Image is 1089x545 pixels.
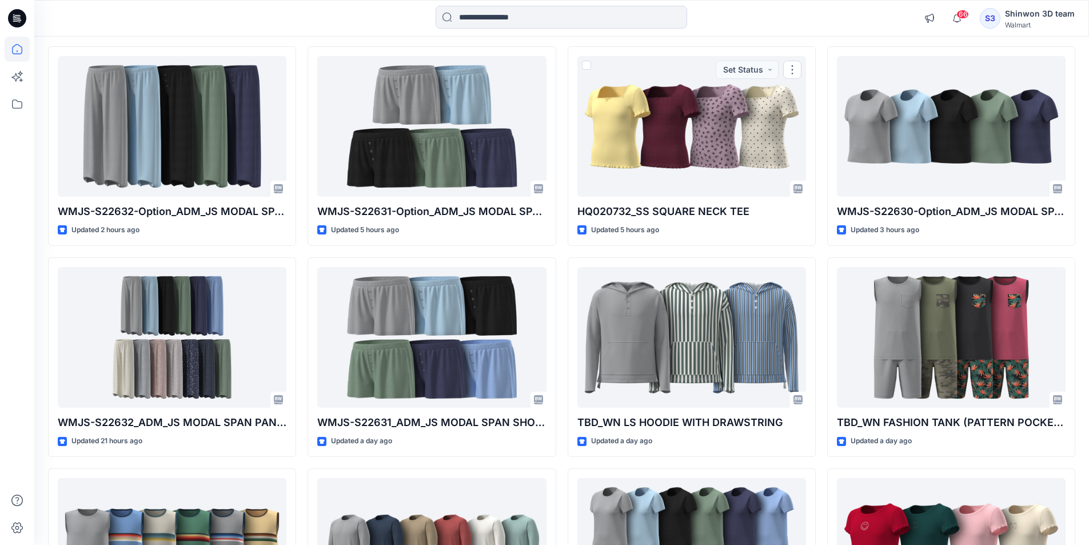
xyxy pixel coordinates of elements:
[851,435,912,447] p: Updated a day ago
[837,415,1066,431] p: TBD_WN FASHION TANK (PATTERN POCKET CONTR BINDING)
[851,224,919,236] p: Updated 3 hours ago
[317,415,546,431] p: WMJS-S22631_ADM_JS MODAL SPAN SHORTS
[71,224,139,236] p: Updated 2 hours ago
[591,224,659,236] p: Updated 5 hours ago
[837,56,1066,197] a: WMJS-S22630-Option_ADM_JS MODAL SPAN SS TEE
[331,224,399,236] p: Updated 5 hours ago
[1005,21,1075,29] div: Walmart
[577,56,806,197] a: HQ020732_SS SQUARE NECK TEE
[577,415,806,431] p: TBD_WN LS HOODIE WITH DRAWSTRING
[980,8,1000,29] div: S3
[71,435,142,447] p: Updated 21 hours ago
[331,435,392,447] p: Updated a day ago
[317,267,546,408] a: WMJS-S22631_ADM_JS MODAL SPAN SHORTS
[1005,7,1075,21] div: Shinwon 3D team
[317,204,546,220] p: WMJS-S22631-Option_ADM_JS MODAL SPAN SHORTS
[58,56,286,197] a: WMJS-S22632-Option_ADM_JS MODAL SPAN PANTS
[58,267,286,408] a: WMJS-S22632_ADM_JS MODAL SPAN PANTS
[577,267,806,408] a: TBD_WN LS HOODIE WITH DRAWSTRING
[317,56,546,197] a: WMJS-S22631-Option_ADM_JS MODAL SPAN SHORTS
[837,204,1066,220] p: WMJS-S22630-Option_ADM_JS MODAL SPAN SS TEE
[577,204,806,220] p: HQ020732_SS SQUARE NECK TEE
[58,204,286,220] p: WMJS-S22632-Option_ADM_JS MODAL SPAN PANTS
[591,435,652,447] p: Updated a day ago
[956,10,969,19] span: 66
[837,267,1066,408] a: TBD_WN FASHION TANK (PATTERN POCKET CONTR BINDING)
[58,415,286,431] p: WMJS-S22632_ADM_JS MODAL SPAN PANTS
